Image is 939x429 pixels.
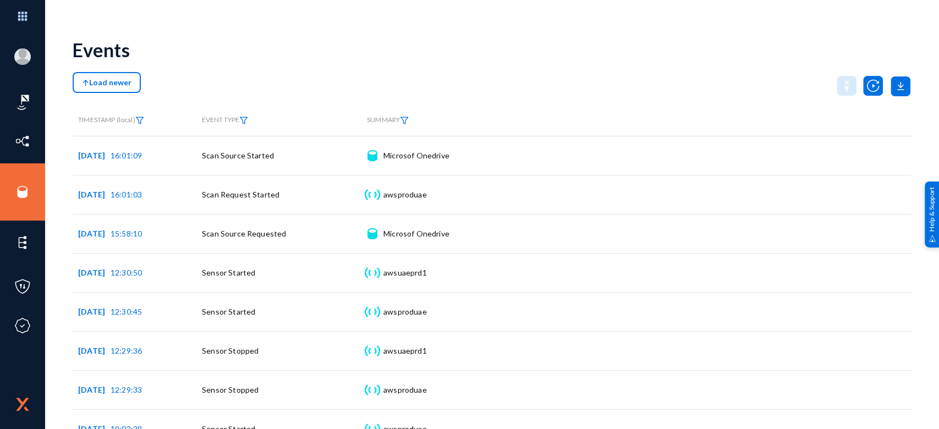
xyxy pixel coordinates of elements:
[14,48,31,65] img: blank-profile-picture.png
[14,317,31,334] img: icon-compliance.svg
[202,116,248,124] span: EVENT TYPE
[111,151,142,160] span: 16:01:09
[78,268,111,277] span: [DATE]
[73,38,130,61] div: Events
[363,189,381,200] img: icon-sensor.svg
[202,385,259,394] span: Sensor Stopped
[82,79,89,87] img: icon-arrow-above.svg
[78,385,111,394] span: [DATE]
[78,151,111,160] span: [DATE]
[363,306,381,317] img: icon-sensor.svg
[78,190,111,199] span: [DATE]
[14,278,31,295] img: icon-policies.svg
[73,72,141,93] button: Load newer
[363,345,381,356] img: icon-sensor.svg
[383,345,427,356] div: awsuaeprd1
[383,228,449,239] div: Microsof Onedrive
[14,94,31,111] img: icon-risk-sonar.svg
[929,235,936,242] img: help_support.svg
[202,268,255,277] span: Sensor Started
[363,384,381,395] img: icon-sensor.svg
[202,346,259,355] span: Sensor Stopped
[202,190,279,199] span: Scan Request Started
[78,346,111,355] span: [DATE]
[14,184,31,200] img: icon-sources.svg
[78,229,111,238] span: [DATE]
[111,346,142,355] span: 12:29:36
[111,268,142,277] span: 12:30:50
[239,117,248,124] img: icon-filter.svg
[135,117,144,124] img: icon-filter.svg
[14,133,31,150] img: icon-inventory.svg
[82,78,131,87] span: Load newer
[363,267,381,278] img: icon-sensor.svg
[202,307,255,316] span: Sensor Started
[863,76,883,96] img: icon-utility-autoscan.svg
[111,229,142,238] span: 15:58:10
[367,150,377,161] img: icon-source.svg
[400,117,409,124] img: icon-filter.svg
[78,116,144,124] span: TIMESTAMP (local)
[202,229,286,238] span: Scan Source Requested
[78,307,111,316] span: [DATE]
[383,189,427,200] div: awsproduae
[111,190,142,199] span: 16:01:03
[6,4,39,28] img: app launcher
[383,267,427,278] div: awsuaeprd1
[202,151,274,160] span: Scan Source Started
[111,385,142,394] span: 12:29:33
[14,234,31,251] img: icon-elements.svg
[367,116,409,124] span: SUMMARY
[383,384,427,395] div: awsproduae
[111,307,142,316] span: 12:30:45
[925,182,939,248] div: Help & Support
[367,228,377,239] img: icon-source.svg
[383,306,427,317] div: awsproduae
[383,150,449,161] div: Microsof Onedrive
